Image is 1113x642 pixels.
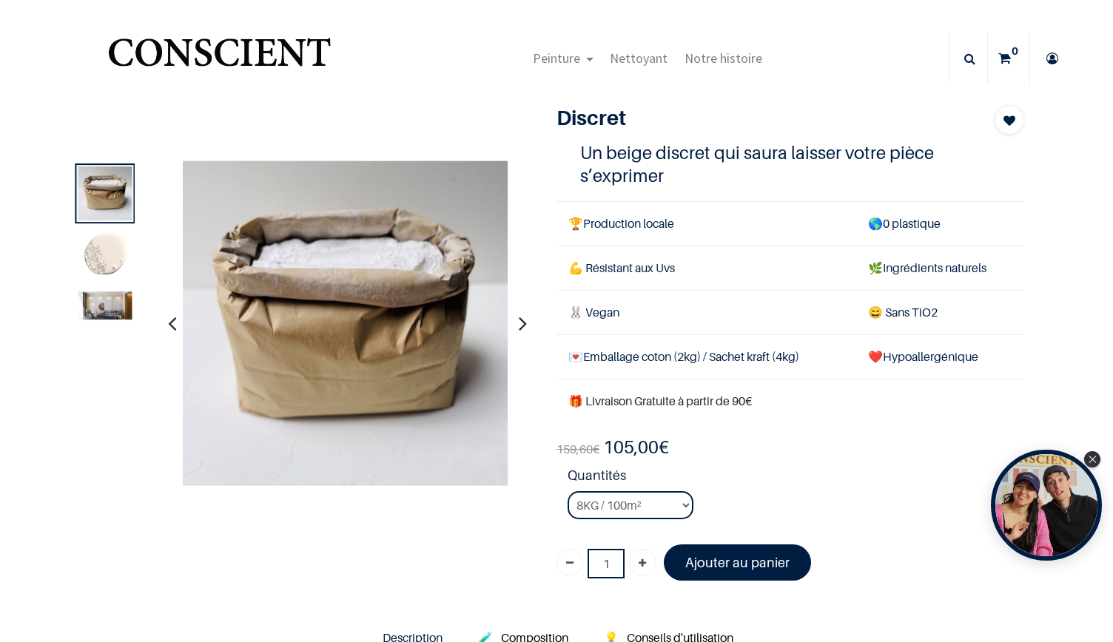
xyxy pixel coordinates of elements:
a: 0 [988,33,1029,84]
div: Tolstoy bubble widget [991,450,1102,561]
a: Peinture [524,33,602,84]
span: € [556,442,599,457]
a: Supprimer [556,549,583,575]
a: Ajouter [629,549,656,575]
div: Open Tolstoy [991,450,1102,561]
td: ❤️Hypoallergénique [856,335,1023,379]
span: Nettoyant [610,50,668,67]
img: Product image [78,166,132,220]
div: Close Tolstoy widget [1084,451,1100,467]
img: Product image [78,229,132,283]
td: Emballage coton (2kg) / Sachet kraft (4kg) [556,335,856,379]
span: 🐰 Vegan [568,305,619,320]
span: Add to wishlist [1003,112,1015,129]
span: 💌 [568,349,583,364]
font: 🎁 Livraison Gratuite à partir de 90€ [568,393,752,408]
div: Open Tolstoy widget [991,450,1102,561]
a: Logo of Conscient [105,30,334,88]
span: 105,00 [603,436,659,458]
span: 😄 S [868,305,892,320]
h1: Discret [556,105,954,130]
td: Production locale [556,201,856,246]
sup: 0 [1008,44,1022,58]
td: 0 plastique [856,201,1023,246]
font: Ajouter au panier [685,555,790,570]
b: € [603,436,669,458]
span: 🏆 [568,216,583,231]
iframe: Tidio Chat [1037,547,1106,616]
span: Peinture [533,50,580,67]
button: Add to wishlist [995,105,1024,135]
strong: Quantités [568,465,1024,491]
h4: Un beige discret qui saura laisser votre pièce s’exprimer [580,141,1001,187]
span: 💪 Résistant aux Uvs [568,260,675,275]
img: Product image [182,160,508,486]
span: 🌎 [868,216,883,231]
span: 🌿 [868,260,883,275]
img: Conscient [105,30,334,88]
span: Notre histoire [685,50,762,67]
span: 159,60 [556,442,593,456]
td: ans TiO2 [856,290,1023,334]
a: Ajouter au panier [664,544,811,581]
img: Product image [78,291,132,320]
td: Ingrédients naturels [856,246,1023,290]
